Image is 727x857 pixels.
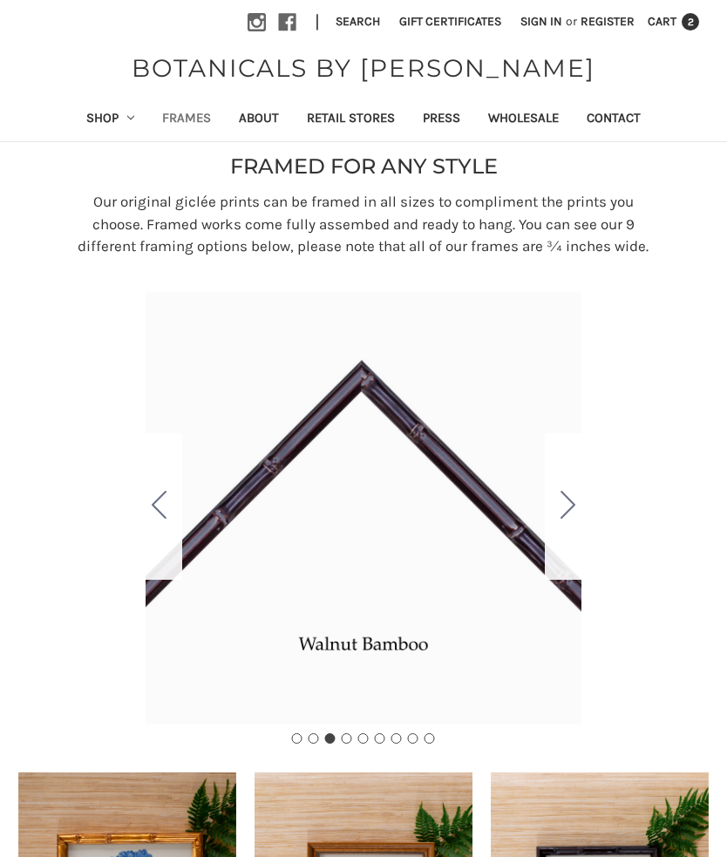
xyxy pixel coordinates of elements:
span: 2 [682,13,699,31]
p: FRAMED FOR ANY STYLE [230,151,498,182]
a: About [225,99,293,141]
button: Go to slide 1 [292,733,302,744]
button: Go to slide 3 [325,733,336,744]
li: | [309,9,326,37]
button: Go to slide 7 [391,733,402,744]
a: Shop [72,99,149,141]
button: Go to slide 5 [358,733,369,744]
button: Go to slide 8 [408,733,418,744]
button: Go to slide 4 [342,733,352,744]
a: Contact [573,99,655,141]
span: Cart [648,14,676,29]
button: Go to slide 9 [425,733,435,744]
a: Retail Stores [293,99,409,141]
p: Our original giclée prints can be framed in all sizes to compliment the prints you choose. Framed... [70,191,657,258]
button: Go to slide 2 [137,433,182,580]
a: Wholesale [474,99,573,141]
span: or [564,12,579,31]
button: Go to slide 6 [375,733,385,744]
a: Press [409,99,474,141]
a: BOTANICALS BY [PERSON_NAME] [123,50,604,86]
button: Go to slide 4 [545,433,590,580]
a: Frames [148,99,225,141]
button: Go to slide 2 [309,733,319,744]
